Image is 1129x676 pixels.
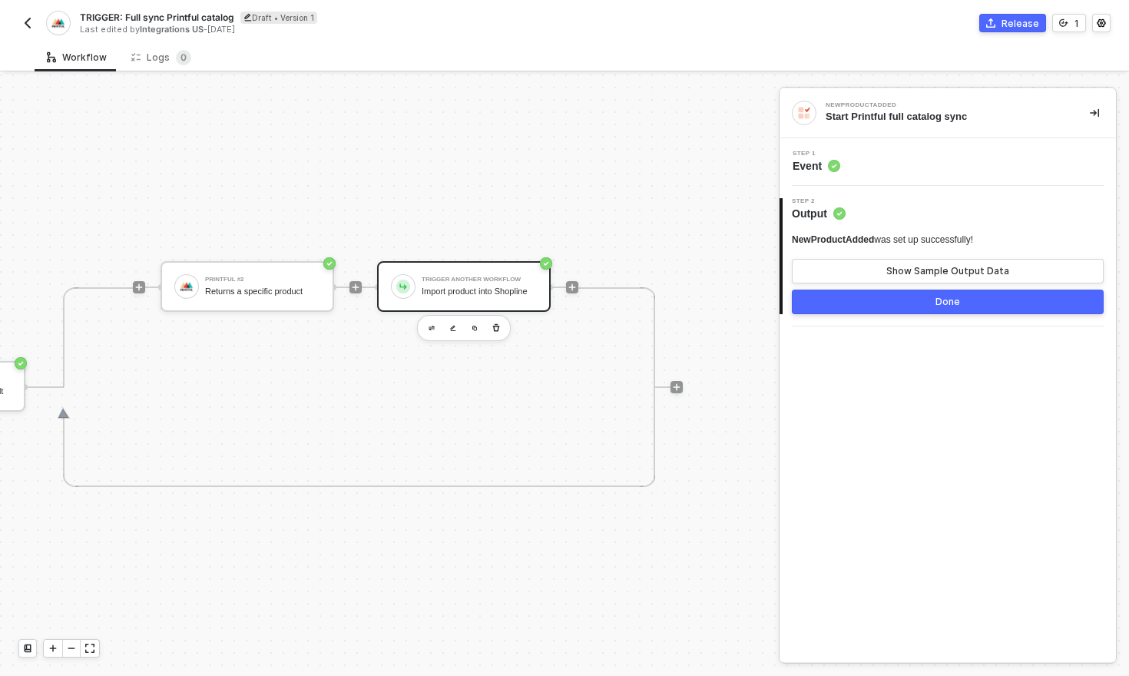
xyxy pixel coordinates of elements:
[472,325,478,331] img: copy-block
[48,644,58,653] span: icon-play
[80,24,563,35] div: Last edited by - [DATE]
[85,644,94,653] span: icon-expand
[47,51,107,64] div: Workflow
[131,50,191,65] div: Logs
[1090,108,1099,118] span: icon-collapse-right
[568,283,577,292] span: icon-play
[134,283,144,292] span: icon-play
[176,50,191,65] sup: 0
[422,277,537,283] div: Trigger Another Workflow
[422,287,537,297] div: Import product into Shopline
[80,11,234,24] span: TRIGGER: Full sync Printful catalog
[323,257,336,270] span: icon-success-page
[180,280,194,293] img: icon
[1097,18,1106,28] span: icon-settings
[935,296,960,308] div: Done
[780,151,1116,174] div: Step 1Event
[51,16,65,30] img: integration-icon
[979,14,1046,32] button: Release
[18,14,37,32] button: back
[792,206,846,221] span: Output
[793,151,840,157] span: Step 1
[792,259,1104,283] button: Show Sample Output Data
[792,234,973,247] div: was set up successfully!
[429,326,435,331] img: edit-cred
[826,110,1065,124] div: Start Printful full catalog sync
[826,102,1056,108] div: NewProductAdded
[15,357,27,369] span: icon-success-page
[886,265,1009,277] div: Show Sample Output Data
[243,13,252,22] span: icon-edit
[444,319,462,337] button: edit-cred
[672,383,681,392] span: icon-play
[792,234,874,245] span: NewProductAdded
[450,325,456,332] img: edit-cred
[22,17,34,29] img: back
[422,319,441,337] button: edit-cred
[205,287,320,297] div: Returns a specific product
[351,283,360,292] span: icon-play
[1052,14,1086,32] button: 1
[205,277,320,283] div: Printful #2
[140,24,204,35] span: Integrations US
[1002,17,1039,30] div: Release
[986,18,995,28] span: icon-commerce
[780,198,1116,314] div: Step 2Output NewProductAddedwas set up successfully!Show Sample Output DataDone
[793,158,840,174] span: Event
[240,12,317,24] div: Draft • Version 1
[396,280,410,293] img: icon
[540,257,552,270] span: icon-success-page
[792,198,846,204] span: Step 2
[792,290,1104,314] button: Done
[1059,18,1068,28] span: icon-versioning
[67,644,76,653] span: icon-minus
[797,106,811,120] img: integration-icon
[465,319,484,337] button: copy-block
[1074,17,1079,30] div: 1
